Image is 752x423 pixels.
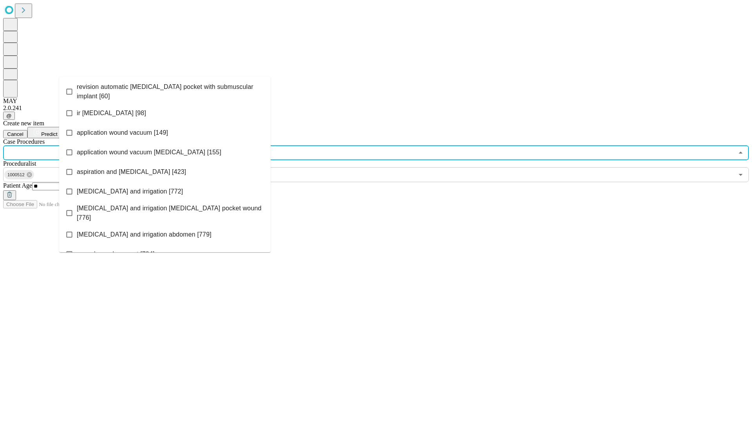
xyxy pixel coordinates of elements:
[3,120,44,127] span: Create new item
[4,170,34,179] div: 1000512
[3,105,749,112] div: 2.0.241
[735,169,746,180] button: Open
[3,112,15,120] button: @
[3,98,749,105] div: MAY
[77,167,186,177] span: aspiration and [MEDICAL_DATA] [423]
[7,131,23,137] span: Cancel
[77,82,264,101] span: revision automatic [MEDICAL_DATA] pocket with submuscular implant [60]
[77,230,211,239] span: [MEDICAL_DATA] and irrigation abdomen [779]
[3,160,36,167] span: Proceduralist
[6,113,12,119] span: @
[3,138,45,145] span: Scheduled Procedure
[77,128,168,137] span: application wound vacuum [149]
[27,127,63,138] button: Predict
[41,131,57,137] span: Predict
[3,182,32,189] span: Patient Age
[4,170,28,179] span: 1000512
[77,148,221,157] span: application wound vacuum [MEDICAL_DATA] [155]
[735,147,746,158] button: Close
[77,108,146,118] span: ir [MEDICAL_DATA] [98]
[77,187,183,196] span: [MEDICAL_DATA] and irrigation [772]
[3,130,27,138] button: Cancel
[77,204,264,222] span: [MEDICAL_DATA] and irrigation [MEDICAL_DATA] pocket wound [776]
[77,249,155,259] span: wound vac placement [784]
